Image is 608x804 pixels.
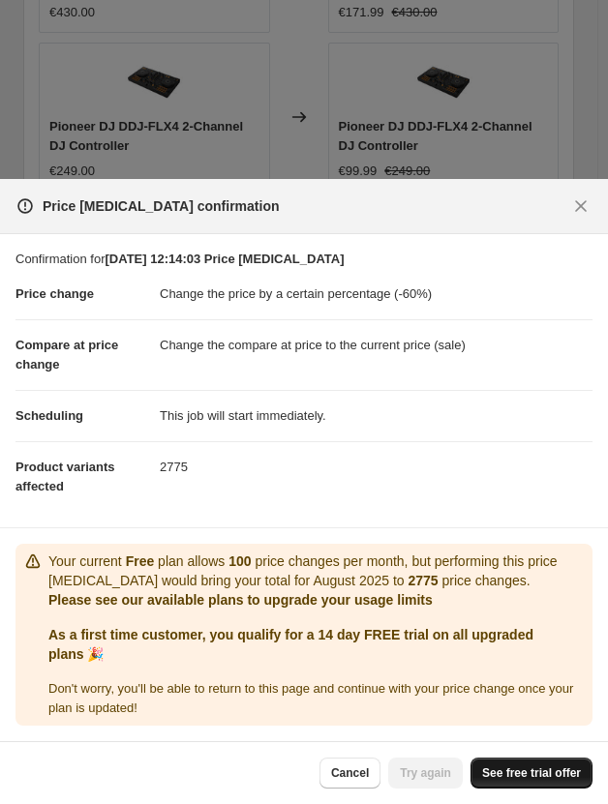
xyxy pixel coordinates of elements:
b: 100 [228,553,251,569]
span: See free trial offer [482,765,581,781]
span: Price change [15,286,94,301]
span: Cancel [331,765,369,781]
span: Product variants affected [15,460,115,493]
dd: This job will start immediately. [160,390,593,441]
button: Close [565,191,596,222]
b: Free [126,553,155,569]
span: Scheduling [15,408,83,423]
b: 2775 [409,573,439,588]
p: Your current plan allows price changes per month, but performing this price [MEDICAL_DATA] would ... [48,551,585,590]
button: Cancel [319,758,380,789]
p: Confirmation for [15,250,593,269]
b: [DATE] 12:14:03 Price [MEDICAL_DATA] [105,252,344,266]
span: Price [MEDICAL_DATA] confirmation [43,196,280,216]
b: As a first time customer, you qualify for a 14 day FREE trial on all upgraded plans 🎉 [48,627,533,662]
span: Don ' t worry, you ' ll be able to return to this page and continue with your price change once y... [48,681,573,715]
dd: Change the price by a certain percentage (-60%) [160,269,593,319]
dd: 2775 [160,441,593,492]
p: Please see our available plans to upgrade your usage limits [48,590,585,610]
a: See free trial offer [471,758,593,789]
dd: Change the compare at price to the current price (sale) [160,319,593,371]
span: Compare at price change [15,338,118,372]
